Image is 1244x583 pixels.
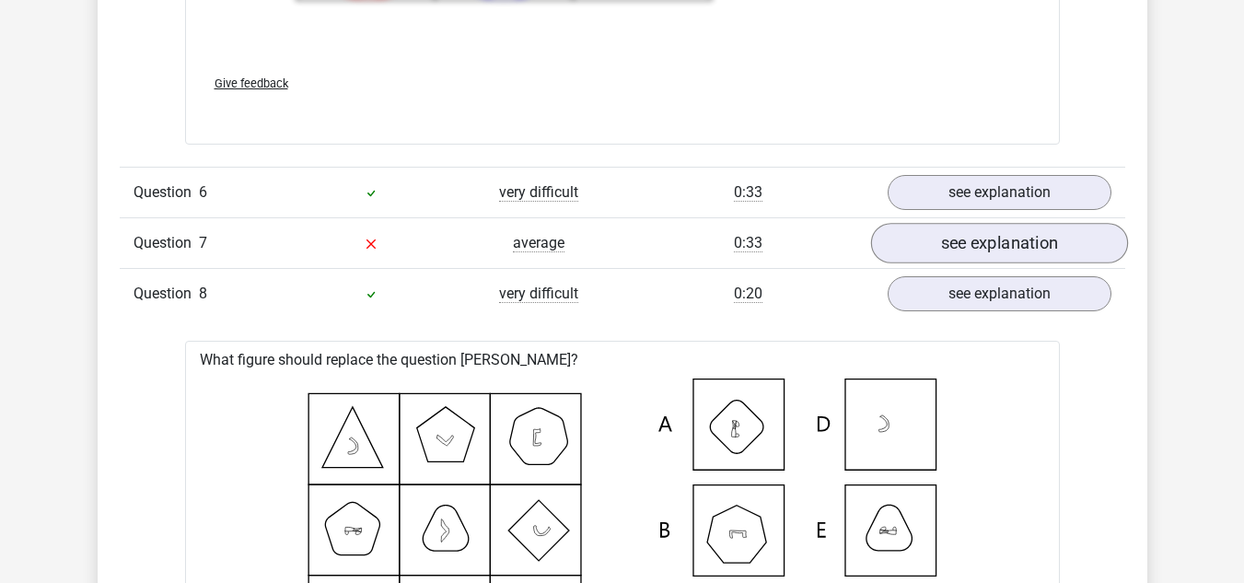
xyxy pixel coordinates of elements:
span: 0:20 [734,285,762,303]
span: very difficult [499,183,578,202]
a: see explanation [870,223,1127,263]
a: see explanation [888,175,1111,210]
span: 0:33 [734,183,762,202]
span: average [513,234,564,252]
span: 8 [199,285,207,302]
span: Question [134,283,199,305]
span: Give feedback [215,76,288,90]
span: Question [134,181,199,204]
a: see explanation [888,276,1111,311]
span: 7 [199,234,207,251]
span: 0:33 [734,234,762,252]
span: very difficult [499,285,578,303]
span: 6 [199,183,207,201]
span: Question [134,232,199,254]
